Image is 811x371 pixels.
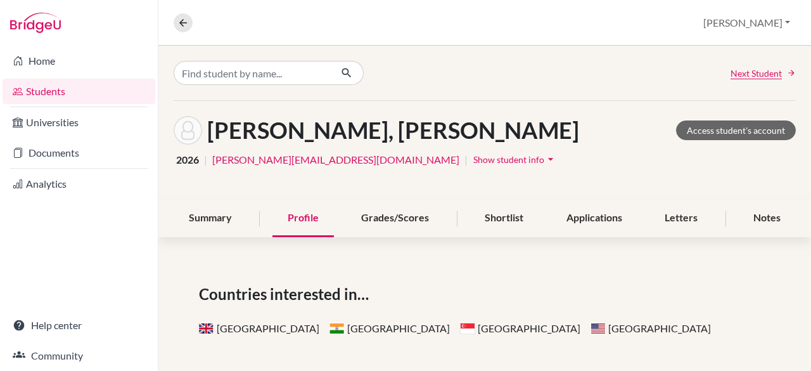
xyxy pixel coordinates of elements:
a: Next Student [731,67,796,80]
a: Help center [3,313,155,338]
div: Applications [551,200,637,237]
div: Summary [174,200,247,237]
span: United States of America [591,323,606,334]
a: Community [3,343,155,368]
span: United Kingdom [199,323,214,334]
div: Letters [649,200,713,237]
img: Harshitha Asai thambi's avatar [174,116,202,145]
h1: [PERSON_NAME], [PERSON_NAME] [207,117,579,144]
span: Countries interested in… [199,283,374,306]
span: [GEOGRAPHIC_DATA] [460,322,580,334]
span: Singapore [460,323,475,334]
button: Show student infoarrow_drop_down [473,150,558,169]
a: Universities [3,110,155,135]
a: Documents [3,140,155,166]
span: Next Student [731,67,782,80]
a: [PERSON_NAME][EMAIL_ADDRESS][DOMAIN_NAME] [212,152,459,167]
div: Grades/Scores [346,200,444,237]
span: 2026 [176,152,199,167]
span: India [329,323,345,334]
div: Profile [272,200,334,237]
div: Notes [738,200,796,237]
a: Home [3,48,155,74]
button: [PERSON_NAME] [698,11,796,35]
span: | [204,152,207,167]
a: Access student's account [676,120,796,140]
a: Students [3,79,155,104]
div: Shortlist [469,200,539,237]
span: [GEOGRAPHIC_DATA] [199,322,319,334]
img: Bridge-U [10,13,61,33]
i: arrow_drop_down [544,153,557,166]
span: | [464,152,468,167]
a: Analytics [3,171,155,197]
input: Find student by name... [174,61,331,85]
span: Show student info [473,154,544,165]
span: [GEOGRAPHIC_DATA] [329,322,450,334]
span: [GEOGRAPHIC_DATA] [591,322,711,334]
